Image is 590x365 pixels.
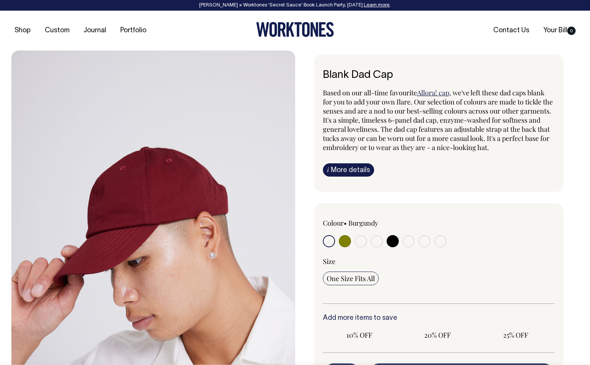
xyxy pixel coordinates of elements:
a: Your Bill0 [540,24,579,37]
span: 10% OFF [327,330,393,340]
a: Journal [80,24,109,37]
span: , we've left these dad caps blank for you to add your own flare. Our selection of colours are mad... [323,88,553,152]
a: Learn more [364,3,390,8]
a: Allora! cap [417,88,449,97]
a: Portfolio [117,24,149,37]
div: Colour [323,218,416,228]
span: i [327,166,329,174]
input: One Size Fits All [323,272,379,285]
input: 10% OFF [323,328,396,342]
span: • [344,218,347,228]
div: [PERSON_NAME] × Worktones ‘Secret Sauce’ Book Launch Party, [DATE]. . [8,3,582,8]
h6: Blank Dad Cap [323,70,555,81]
input: 20% OFF [401,328,474,342]
a: Shop [11,24,34,37]
span: 0 [567,27,576,35]
h6: Add more items to save [323,314,555,322]
span: 25% OFF [483,330,549,340]
span: 20% OFF [404,330,470,340]
span: Based on our all-time favourite [323,88,417,97]
div: Size [323,257,555,266]
a: iMore details [323,163,374,177]
input: 25% OFF [479,328,552,342]
a: Custom [42,24,72,37]
a: Contact Us [490,24,532,37]
span: One Size Fits All [327,274,375,283]
label: Burgundy [348,218,378,228]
